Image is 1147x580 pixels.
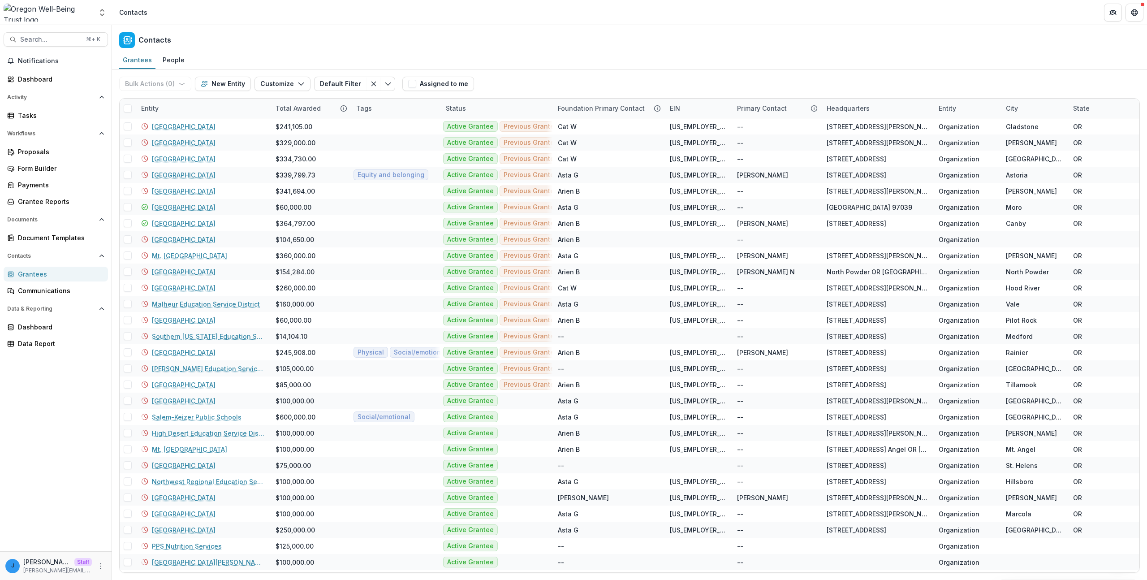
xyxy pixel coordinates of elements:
span: Active Grantee [447,300,494,308]
div: Grantees [119,53,155,66]
div: Headquarters [821,99,933,118]
div: OR [1073,364,1082,373]
div: Asta G [558,299,578,309]
div: Vale [1006,299,1020,309]
div: Arien B [558,380,580,390]
a: Grantees [4,267,108,281]
span: Active Grantee [447,139,494,147]
span: Previous Grantee [504,123,558,130]
div: [US_EMPLOYER_IDENTIFICATION_NUMBER] [670,299,726,309]
div: [US_EMPLOYER_IDENTIFICATION_NUMBER] [670,267,726,277]
div: -- [737,283,743,293]
span: Previous Grantee [504,252,558,260]
button: Customize [254,77,310,91]
div: OR [1073,154,1082,164]
div: Entity [933,99,1000,118]
div: $14,104.10 [276,332,307,341]
div: -- [737,299,743,309]
button: Get Help [1125,4,1143,22]
div: [STREET_ADDRESS][PERSON_NAME][PERSON_NAME] [827,186,928,196]
div: Foundation Primary Contact [552,104,650,113]
div: Organization [939,138,979,147]
span: Active Grantee [447,365,494,372]
button: Toggle menu [381,77,395,91]
div: EIN [664,104,686,113]
div: Organization [939,348,979,357]
span: Equity and belonging [358,171,424,179]
div: City [1000,99,1068,118]
div: Asta G [558,396,578,406]
span: Notifications [18,57,104,65]
div: Tillamook [1006,380,1037,390]
span: Contacts [7,253,95,259]
div: [STREET_ADDRESS][PERSON_NAME] [827,283,928,293]
div: -- [737,186,743,196]
a: High Desert Education Service District [152,429,265,438]
div: Astoria [1006,170,1028,180]
div: [PERSON_NAME] [737,251,788,260]
div: City [1000,104,1023,113]
div: [US_EMPLOYER_IDENTIFICATION_NUMBER] [670,412,726,422]
a: Mt. [GEOGRAPHIC_DATA] [152,445,227,454]
div: Grantees [18,269,101,279]
div: ⌘ + K [84,35,102,44]
a: Communications [4,283,108,298]
div: [STREET_ADDRESS] [827,412,886,422]
a: Proposals [4,144,108,159]
span: Previous Grantee [504,268,558,276]
div: [US_EMPLOYER_IDENTIFICATION_NUMBER] [670,380,726,390]
div: $334,730.00 [276,154,316,164]
span: Search... [20,36,81,43]
div: Cat W [558,122,577,131]
div: $160,000.00 [276,299,314,309]
span: Active Grantee [447,268,494,276]
a: [GEOGRAPHIC_DATA] [152,219,216,228]
div: Entity [136,99,270,118]
div: Organization [939,396,979,406]
span: Previous Grantee [504,316,558,324]
div: Gladstone [1006,122,1039,131]
span: Previous Grantee [504,349,558,356]
div: $85,000.00 [276,380,311,390]
a: PPS Nutrition Services [152,541,222,551]
div: Status [440,99,552,118]
a: Form Builder [4,161,108,176]
span: Previous Grantee [504,236,558,243]
h2: Contacts [138,36,171,44]
div: [STREET_ADDRESS][PERSON_NAME] [827,122,928,131]
div: OR [1073,396,1082,406]
div: [US_EMPLOYER_IDENTIFICATION_NUMBER] [670,348,726,357]
button: Open entity switcher [96,4,108,22]
span: Active Grantee [447,187,494,195]
a: [GEOGRAPHIC_DATA] [152,267,216,277]
div: [US_EMPLOYER_IDENTIFICATION_NUMBER] [670,283,726,293]
div: [STREET_ADDRESS][PERSON_NAME] [827,396,928,406]
div: [STREET_ADDRESS] [827,316,886,325]
div: OR [1073,316,1082,325]
span: Previous Grantee [504,220,558,227]
div: [US_EMPLOYER_IDENTIFICATION_NUMBER] [670,138,726,147]
div: -- [737,364,743,373]
div: People [159,53,188,66]
div: [US_EMPLOYER_IDENTIFICATION_NUMBER] [670,122,726,131]
span: Workflows [7,130,95,137]
a: [GEOGRAPHIC_DATA][PERSON_NAME] [152,558,265,567]
div: [GEOGRAPHIC_DATA] [1006,154,1062,164]
div: State [1068,104,1095,113]
div: [US_EMPLOYER_IDENTIFICATION_NUMBER] [670,154,726,164]
div: [GEOGRAPHIC_DATA] [1006,364,1062,373]
div: -- [737,396,743,406]
div: [PERSON_NAME] [1006,186,1057,196]
a: [GEOGRAPHIC_DATA] [152,122,216,131]
div: [STREET_ADDRESS] [827,348,886,357]
div: Organization [939,122,979,131]
div: Organization [939,380,979,390]
span: Activity [7,94,95,100]
a: Payments [4,177,108,192]
span: Previous Grantee [504,381,558,389]
div: OR [1073,299,1082,309]
div: Payments [18,180,101,190]
div: Entity [136,104,164,113]
div: [STREET_ADDRESS] [827,332,886,341]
